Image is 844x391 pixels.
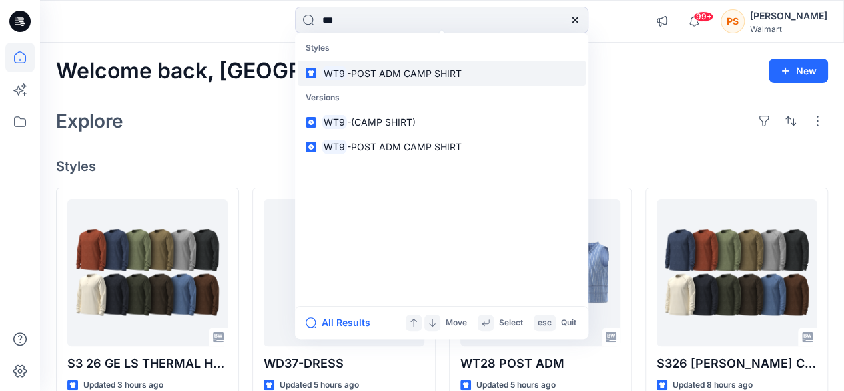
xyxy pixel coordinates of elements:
[56,158,828,174] h4: Styles
[347,68,462,79] span: -POST ADM CAMP SHIRT
[67,354,228,373] p: S3 26 GE LS THERMAL HENLEY SELF HEM-(REG)_(2Miss Waffle)-Opt-1
[693,11,713,22] span: 99+
[561,316,576,330] p: Quit
[306,315,379,331] button: All Results
[298,61,586,86] a: WT9-POST ADM CAMP SHIRT
[538,316,552,330] p: esc
[298,110,586,134] a: WT9-(CAMP SHIRT)
[657,354,817,373] p: S326 [PERSON_NAME] CREW-REG_(2Miss Waffle)-Opt-2
[298,86,586,110] p: Versions
[56,110,123,132] h2: Explore
[769,59,828,83] button: New
[322,114,347,130] mark: WT9
[298,36,586,61] p: Styles
[298,134,586,159] a: WT9-POST ADM CAMP SHIRT
[56,59,443,84] h2: Welcome back, [GEOGRAPHIC_DATA]
[499,316,523,330] p: Select
[721,9,745,33] div: PS
[446,316,467,330] p: Move
[264,354,424,373] p: WD37-DRESS
[347,116,416,128] span: -(CAMP SHIRT)
[750,24,827,34] div: Walmart
[657,199,817,346] a: S326 RAGLON CREW-REG_(2Miss Waffle)-Opt-2
[322,66,347,81] mark: WT9
[750,8,827,24] div: [PERSON_NAME]
[67,199,228,346] a: S3 26 GE LS THERMAL HENLEY SELF HEM-(REG)_(2Miss Waffle)-Opt-1
[460,354,620,373] p: WT28 POST ADM
[322,139,347,154] mark: WT9
[347,141,462,152] span: -POST ADM CAMP SHIRT
[264,199,424,346] a: WD37-DRESS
